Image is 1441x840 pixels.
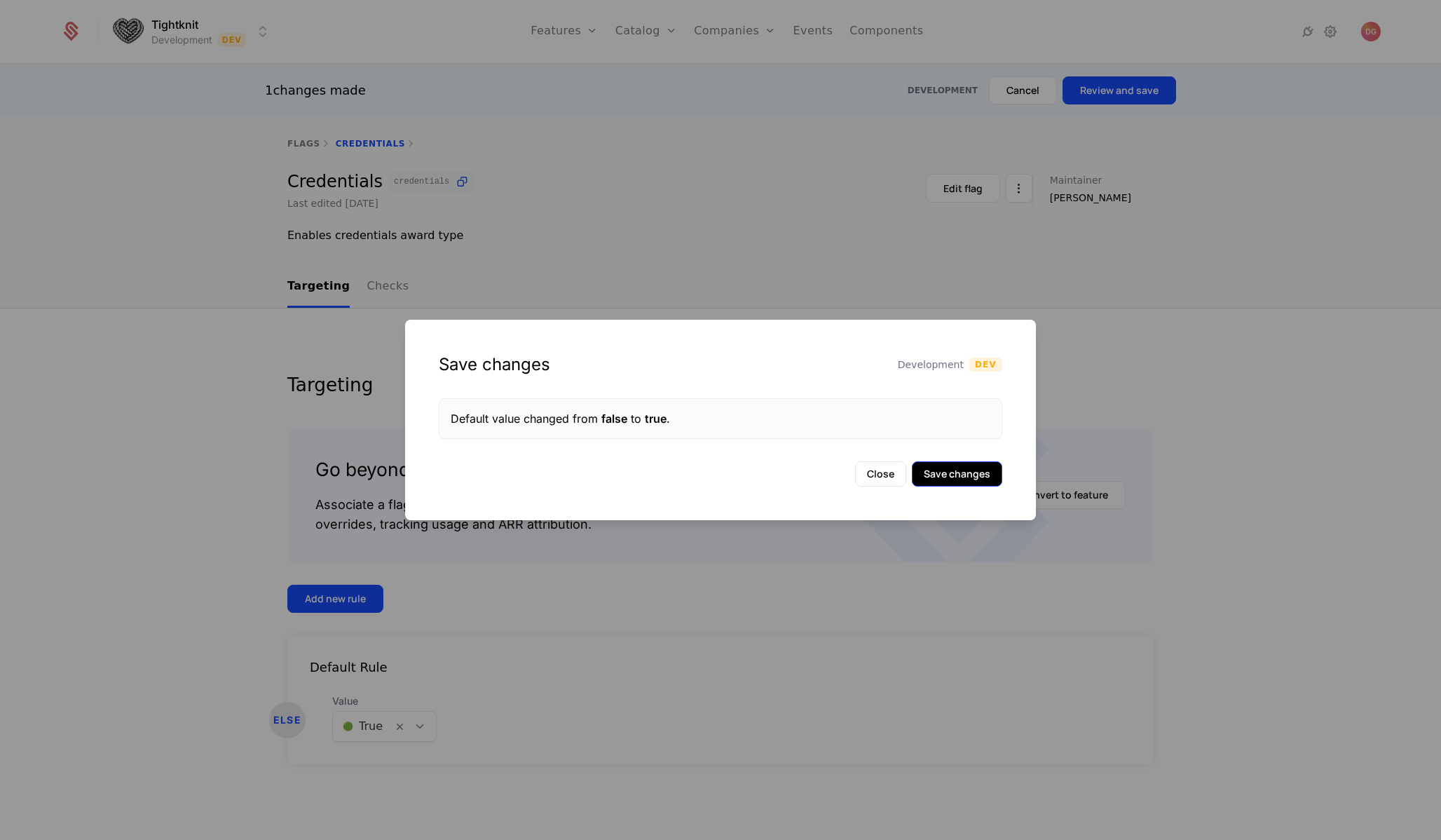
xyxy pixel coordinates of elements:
[439,353,550,376] div: Save changes
[451,410,990,427] div: Default value changed from to .
[898,358,964,372] span: Development
[969,358,1002,372] span: Dev
[601,412,627,426] span: false
[645,412,667,426] span: true
[912,461,1002,487] button: Save changes
[855,461,906,487] button: Close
